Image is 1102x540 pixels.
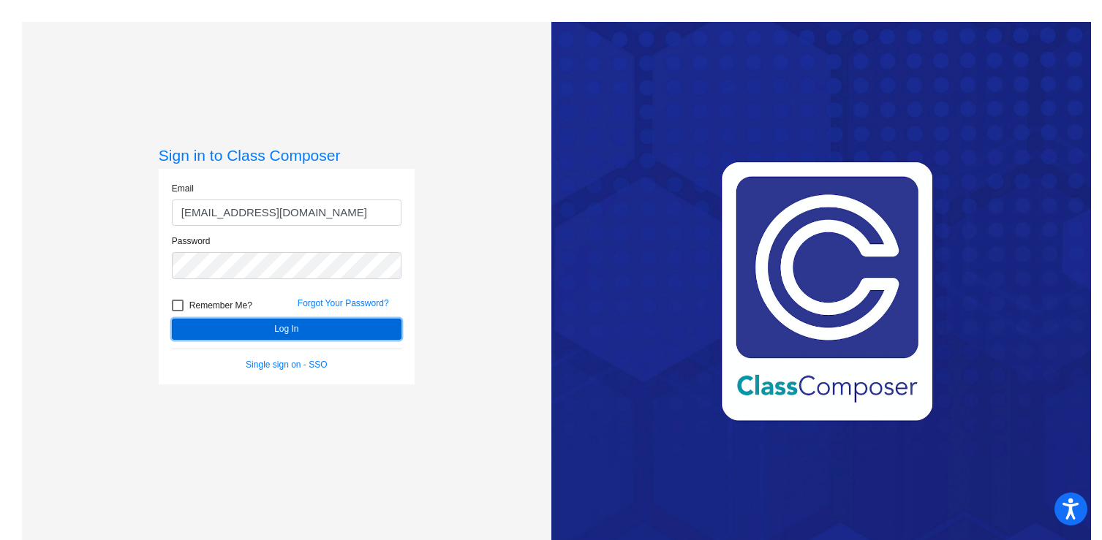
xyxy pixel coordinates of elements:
a: Forgot Your Password? [298,298,389,308]
label: Password [172,235,211,248]
label: Email [172,182,194,195]
h3: Sign in to Class Composer [159,146,415,164]
button: Log In [172,319,401,340]
span: Remember Me? [189,297,252,314]
a: Single sign on - SSO [246,360,327,370]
